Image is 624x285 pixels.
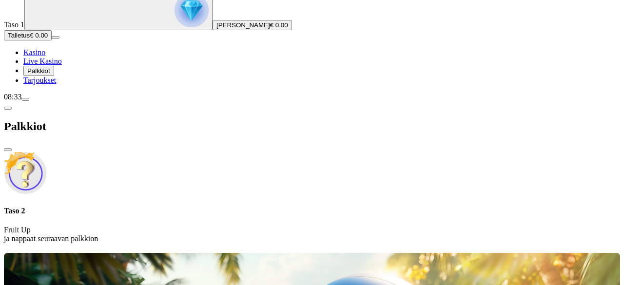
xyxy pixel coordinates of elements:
img: Unlock reward icon [4,152,47,194]
button: menu [52,36,59,39]
a: Live Kasino [23,57,62,65]
a: Tarjoukset [23,76,56,84]
span: Taso 1 [4,20,24,29]
button: close [4,148,12,151]
span: € 0.00 [270,21,288,29]
button: menu [21,98,29,101]
span: Talletus [8,32,30,39]
button: Palkkiot [23,66,54,76]
h4: Taso 2 [4,207,620,215]
span: [PERSON_NAME] [216,21,270,29]
span: 08:33 [4,93,21,101]
p: Fruit Up ja nappaat seuraavan palkkion [4,226,620,243]
button: [PERSON_NAME]€ 0.00 [213,20,292,30]
nav: Main menu [4,48,620,85]
span: Palkkiot [27,67,50,75]
a: Kasino [23,48,45,57]
span: € 0.00 [30,32,48,39]
h2: Palkkiot [4,120,620,133]
button: chevron-left icon [4,107,12,110]
button: Talletusplus icon€ 0.00 [4,30,52,40]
